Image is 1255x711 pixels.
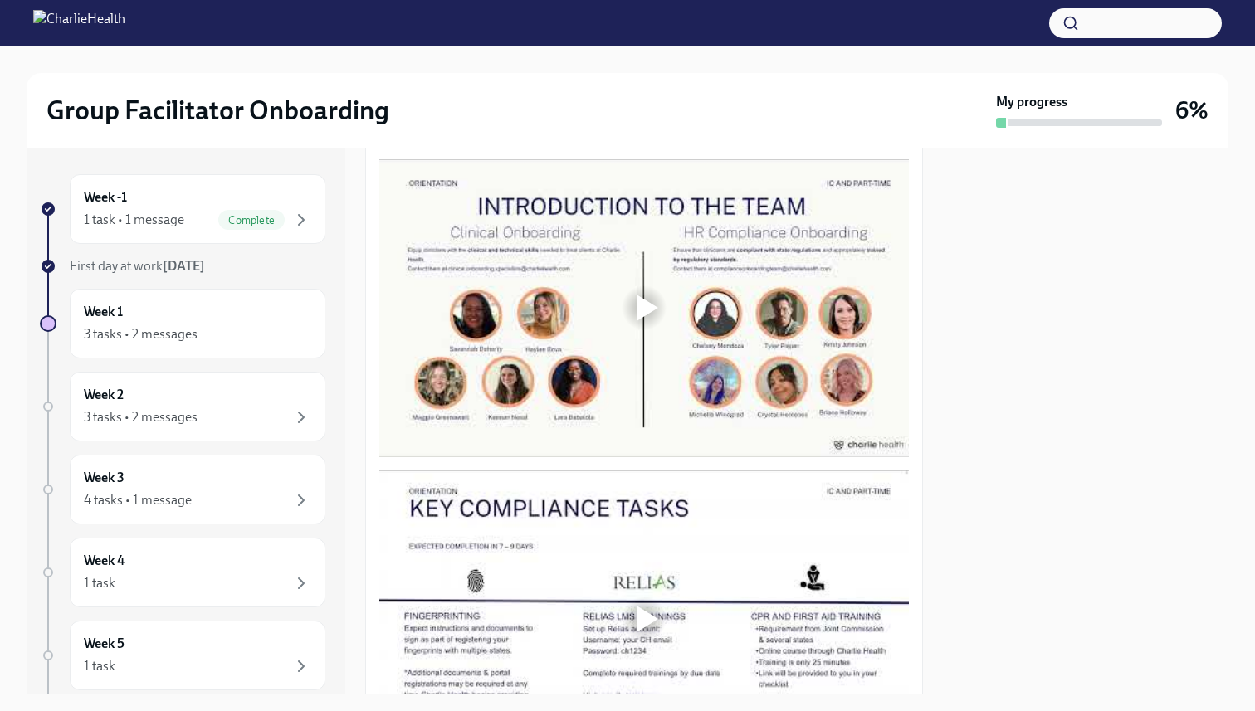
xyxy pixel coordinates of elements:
div: 1 task [84,574,115,592]
a: Week 13 tasks • 2 messages [40,289,325,358]
div: 4 tasks • 1 message [84,491,192,509]
a: Week 23 tasks • 2 messages [40,372,325,441]
img: CharlieHealth [33,10,125,37]
h6: Week -1 [84,188,127,207]
h6: Week 2 [84,386,124,404]
a: Week 34 tasks • 1 message [40,455,325,524]
div: 1 task [84,657,115,675]
h6: Week 4 [84,552,125,570]
span: Complete [218,214,285,226]
a: First day at work[DATE] [40,257,325,275]
strong: My progress [996,93,1067,111]
a: Week 51 task [40,621,325,690]
div: 3 tasks • 2 messages [84,325,198,343]
span: First day at work [70,258,205,274]
a: Week 41 task [40,538,325,607]
h6: Week 1 [84,303,123,321]
h6: Week 5 [84,635,125,653]
h3: 6% [1175,95,1209,125]
h2: Group Facilitator Onboarding [46,94,389,127]
div: 1 task • 1 message [84,211,184,229]
div: 3 tasks • 2 messages [84,408,198,426]
strong: [DATE] [163,258,205,274]
h6: Week 3 [84,469,125,487]
a: Week -11 task • 1 messageComplete [40,174,325,244]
